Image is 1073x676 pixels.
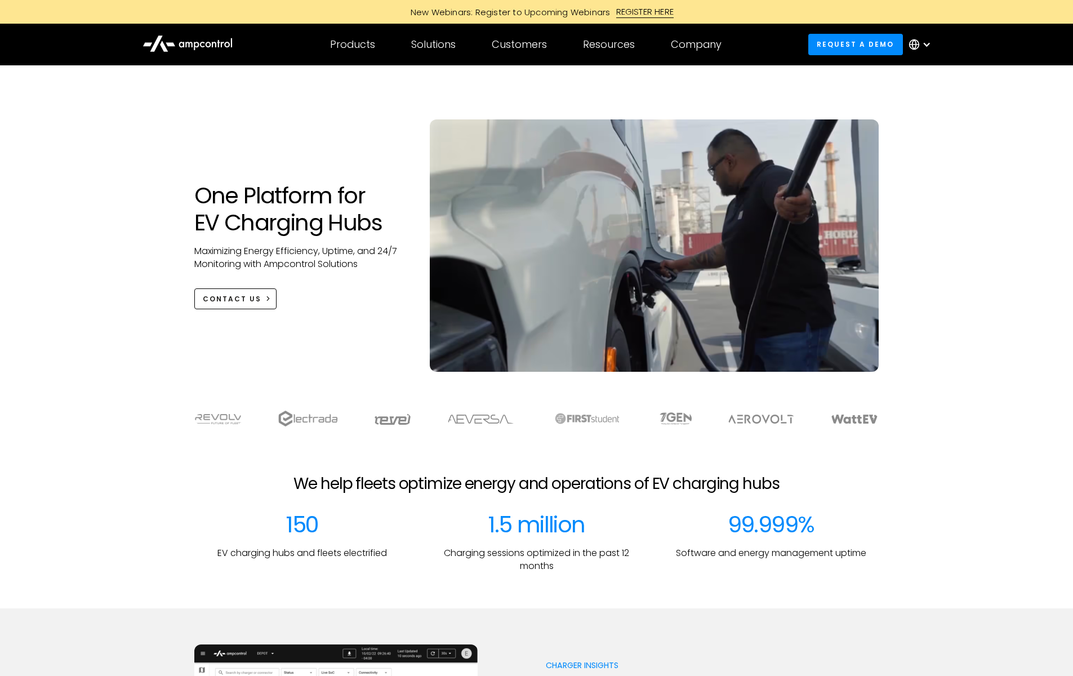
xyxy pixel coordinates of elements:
[546,660,763,671] p: Charger Insights
[831,415,878,424] img: WattEV logo
[217,547,387,559] p: EV charging hubs and fleets electrified
[293,474,779,493] h2: We help fleets optimize energy and operations of EV charging hubs
[194,182,408,236] h1: One Platform for EV Charging Hubs
[411,38,456,51] div: Solutions
[488,511,585,538] div: 1.5 million
[583,38,635,51] div: Resources
[203,294,261,304] div: CONTACT US
[728,415,795,424] img: Aerovolt Logo
[330,38,375,51] div: Products
[283,6,790,18] a: New Webinars: Register to Upcoming WebinarsREGISTER HERE
[492,38,547,51] div: Customers
[808,34,903,55] a: Request a demo
[728,511,814,538] div: 99.999%
[399,6,616,18] div: New Webinars: Register to Upcoming Webinars
[671,38,722,51] div: Company
[194,245,408,270] p: Maximizing Energy Efficiency, Uptime, and 24/7 Monitoring with Ampcontrol Solutions
[616,6,674,18] div: REGISTER HERE
[429,547,645,572] p: Charging sessions optimized in the past 12 months
[676,547,866,559] p: Software and energy management uptime
[194,288,277,309] a: CONTACT US
[278,411,337,426] img: electrada logo
[286,511,318,538] div: 150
